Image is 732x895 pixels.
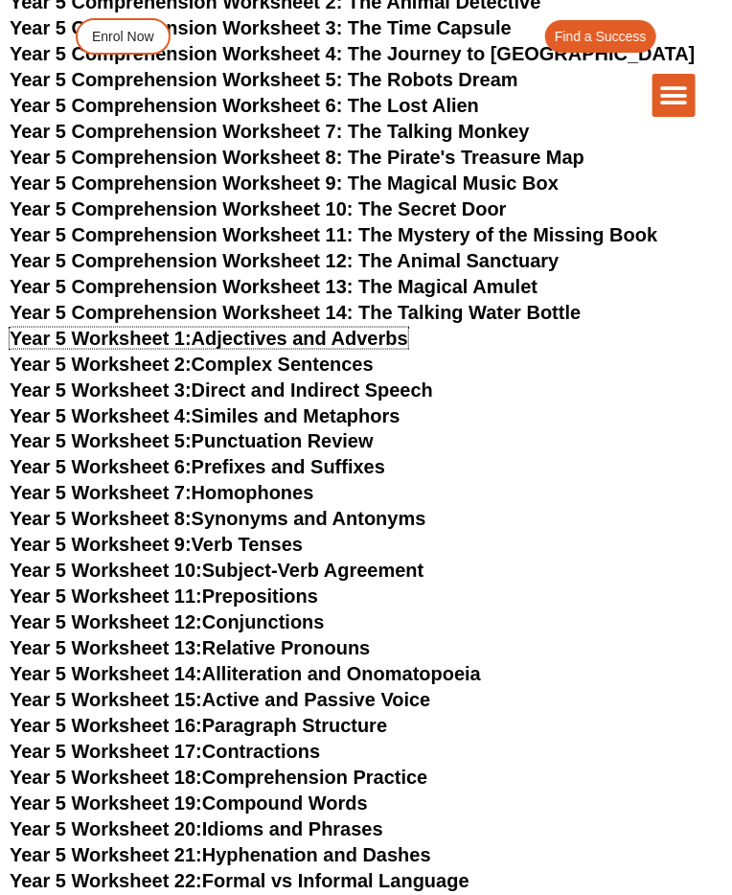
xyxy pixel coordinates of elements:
span: Year 5 Worksheet 20: [10,819,202,840]
span: Year 5 Worksheet 15: [10,690,202,711]
a: Year 5 Worksheet 20:Idioms and Phrases [10,819,383,840]
a: Year 5 Worksheet 19:Compound Words [10,793,368,815]
span: Year 5 Worksheet 6: [10,457,192,478]
span: Year 5 Worksheet 17: [10,742,202,763]
span: Year 5 Worksheet 11: [10,586,202,608]
a: Year 5 Worksheet 17:Contractions [10,742,320,763]
a: Year 5 Worksheet 13:Relative Pronouns [10,638,370,659]
a: Enrol Now [76,18,171,55]
a: Year 5 Worksheet 15:Active and Passive Voice [10,690,431,711]
a: Year 5 Worksheet 14:Alliteration and Onomatopoeia [10,664,481,685]
span: Year 5 Worksheet 2: [10,354,192,375]
a: Year 5 Worksheet 9:Verb Tenses [10,535,303,556]
a: Year 5 Worksheet 7:Homophones [10,483,314,504]
a: Year 5 Comprehension Worksheet 14: The Talking Water Bottle [10,302,581,323]
a: Year 5 Comprehension Worksheet 9: The Magical Music Box [10,172,559,194]
a: Year 5 Worksheet 21:Hyphenation and Dashes [10,845,431,866]
span: Year 5 Worksheet 21: [10,845,202,866]
span: Year 5 Worksheet 9: [10,535,192,556]
a: Year 5 Comprehension Worksheet 10: The Secret Door [10,198,507,219]
a: Year 5 Comprehension Worksheet 8: The Pirate's Treasure Map [10,147,584,168]
a: Year 5 Worksheet 5:Punctuation Review [10,431,374,452]
a: Year 5 Worksheet 3:Direct and Indirect Speech [10,379,433,401]
span: Year 5 Worksheet 4: [10,405,192,426]
a: Year 5 Worksheet 11:Prepositions [10,586,318,608]
a: Find a Success [545,20,656,53]
span: Year 5 Worksheet 7: [10,483,192,504]
a: Year 5 Comprehension Worksheet 13: The Magical Amulet [10,276,538,297]
span: Year 5 Worksheet 1: [10,328,192,349]
a: Year 5 Worksheet 18:Comprehension Practice [10,768,427,789]
a: Year 5 Comprehension Worksheet 12: The Animal Sanctuary [10,250,560,271]
span: Year 5 Worksheet 19: [10,793,202,815]
iframe: Chat Widget [415,678,732,895]
a: Year 5 Comprehension Worksheet 11: The Mystery of the Missing Book [10,224,657,245]
a: Year 5 Worksheet 22:Formal vs Informal Language [10,871,469,892]
span: Year 5 Worksheet 18: [10,768,202,789]
span: Year 5 Worksheet 14: [10,664,202,685]
a: Year 5 Worksheet 8:Synonyms and Antonyms [10,509,426,530]
a: Year 5 Worksheet 1:Adjectives and Adverbs [10,328,408,349]
span: Year 5 Worksheet 13: [10,638,202,659]
a: Year 5 Comprehension Worksheet 7: The Talking Monkey [10,121,530,142]
a: Year 5 Worksheet 6:Prefixes and Suffixes [10,457,385,478]
span: Year 5 Worksheet 5: [10,431,192,452]
span: Year 5 Worksheet 8: [10,509,192,530]
a: Year 5 Worksheet 16:Paragraph Structure [10,716,387,737]
span: Year 5 Worksheet 12: [10,612,202,633]
span: Year 5 Worksheet 22: [10,871,202,892]
span: Year 5 Worksheet 10: [10,561,202,582]
a: Year 5 Worksheet 10:Subject-Verb Agreement [10,561,423,582]
div: Menu Toggle [652,74,696,117]
span: Enrol Now [92,30,154,43]
a: Year 5 Worksheet 2:Complex Sentences [10,354,374,375]
span: Year 5 Worksheet 3: [10,379,192,401]
span: Find a Success [555,30,647,43]
span: Year 5 Worksheet 16: [10,716,202,737]
a: Year 5 Worksheet 4:Similes and Metaphors [10,405,400,426]
a: Year 5 Worksheet 12:Conjunctions [10,612,325,633]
